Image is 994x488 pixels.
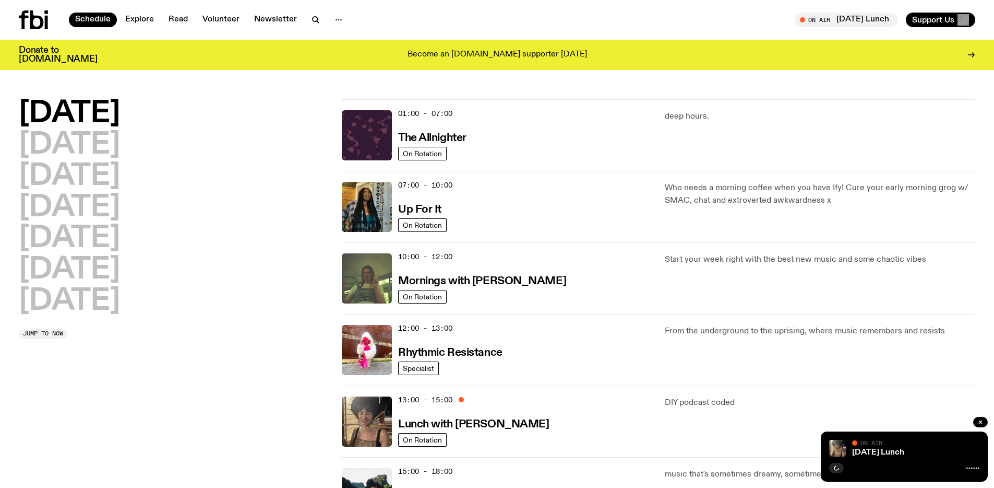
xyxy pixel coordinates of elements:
[398,419,549,430] h3: Lunch with [PERSON_NAME]
[403,221,442,229] span: On Rotation
[403,436,442,444] span: On Rotation
[398,147,447,160] a: On Rotation
[19,162,120,191] button: [DATE]
[665,182,975,207] p: Who needs a morning coffee when you have Ify! Cure your early morning grog w/ SMAC, chat and extr...
[398,290,447,304] a: On Rotation
[398,109,452,119] span: 01:00 - 07:00
[398,417,549,430] a: Lunch with [PERSON_NAME]
[852,448,904,457] a: [DATE] Lunch
[665,325,975,338] p: From the underground to the uprising, where music remembers and resists
[69,13,117,27] a: Schedule
[342,253,392,304] img: Jim Kretschmer in a really cute outfit with cute braids, standing on a train holding up a peace s...
[398,202,441,215] a: Up For It
[398,131,466,144] a: The Allnighter
[19,193,120,223] button: [DATE]
[403,293,442,300] span: On Rotation
[398,133,466,144] h3: The Allnighter
[912,15,954,25] span: Support Us
[196,13,246,27] a: Volunteer
[248,13,303,27] a: Newsletter
[19,46,98,64] h3: Donate to [DOMAIN_NAME]
[398,274,566,287] a: Mornings with [PERSON_NAME]
[408,50,587,60] p: Become an [DOMAIN_NAME] supporter [DATE]
[19,224,120,253] button: [DATE]
[665,397,975,409] p: DIY podcast coded
[906,13,975,27] button: Support Us
[860,439,882,446] span: On Air
[665,110,975,123] p: deep hours.
[342,182,392,232] img: Ify - a Brown Skin girl with black braided twists, looking up to the side with her tongue stickin...
[119,13,160,27] a: Explore
[342,325,392,375] img: Attu crouches on gravel in front of a brown wall. They are wearing a white fur coat with a hood, ...
[398,433,447,447] a: On Rotation
[398,252,452,262] span: 10:00 - 12:00
[403,149,442,157] span: On Rotation
[665,468,975,481] p: music that's sometimes dreamy, sometimes fast, but always good!
[19,255,120,285] button: [DATE]
[162,13,194,27] a: Read
[398,204,441,215] h3: Up For It
[398,218,447,232] a: On Rotation
[19,99,120,129] button: [DATE]
[398,345,502,358] a: Rhythmic Resistance
[19,287,120,316] button: [DATE]
[398,323,452,333] span: 12:00 - 13:00
[398,467,452,477] span: 15:00 - 18:00
[398,180,452,190] span: 07:00 - 10:00
[19,329,67,339] button: Jump to now
[665,253,975,266] p: Start your week right with the best new music and some chaotic vibes
[795,13,897,27] button: On Air[DATE] Lunch
[398,395,452,405] span: 13:00 - 15:00
[403,364,434,372] span: Specialist
[398,276,566,287] h3: Mornings with [PERSON_NAME]
[398,362,439,375] a: Specialist
[398,347,502,358] h3: Rhythmic Resistance
[19,131,120,160] button: [DATE]
[23,331,63,336] span: Jump to now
